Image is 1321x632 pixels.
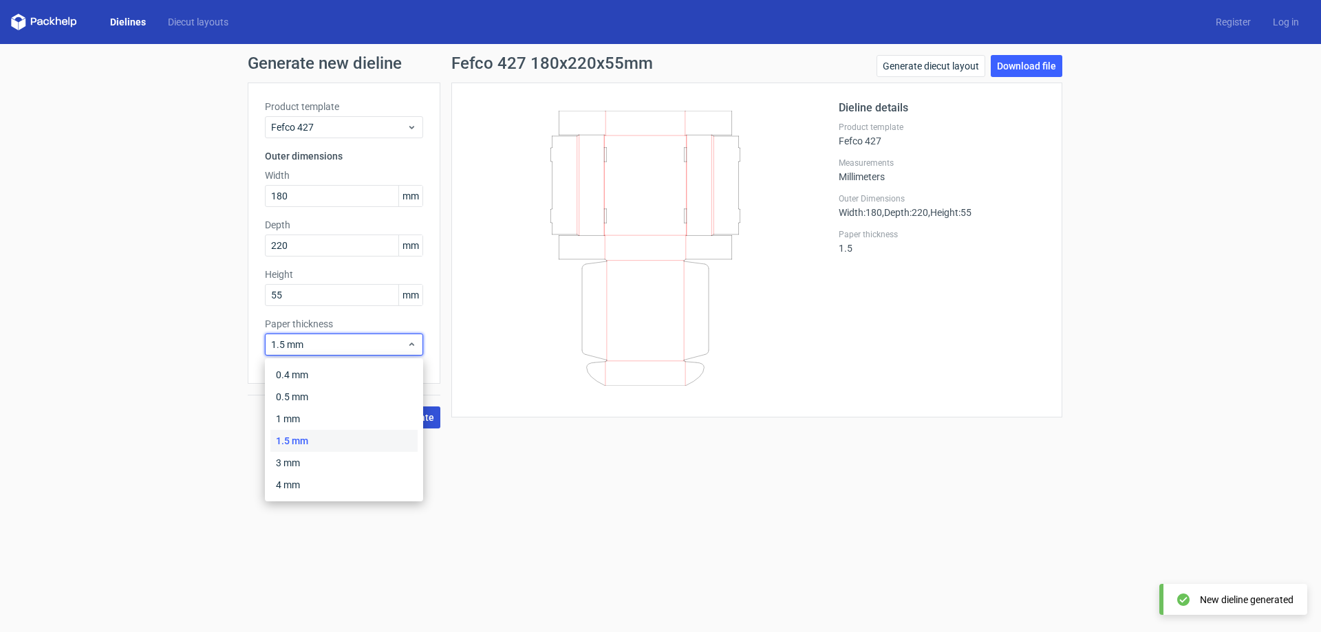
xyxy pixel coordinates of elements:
span: mm [398,235,422,256]
div: 1.5 mm [270,430,418,452]
h2: Dieline details [839,100,1045,116]
a: Dielines [99,15,157,29]
div: 1 mm [270,408,418,430]
h1: Fefco 427 180x220x55mm [451,55,653,72]
span: 1.5 mm [271,338,407,351]
div: 0.4 mm [270,364,418,386]
a: Register [1205,15,1262,29]
label: Paper thickness [265,317,423,331]
div: New dieline generated [1200,593,1293,607]
div: 0.5 mm [270,386,418,408]
a: Download file [991,55,1062,77]
span: , Depth : 220 [882,207,928,218]
span: Width : 180 [839,207,882,218]
label: Measurements [839,157,1045,168]
label: Height [265,268,423,281]
h3: Outer dimensions [265,149,423,163]
span: Fefco 427 [271,120,407,134]
label: Width [265,168,423,182]
h1: Generate new dieline [248,55,1073,72]
span: , Height : 55 [928,207,971,218]
label: Product template [839,122,1045,133]
a: Generate diecut layout [877,55,985,77]
a: Diecut layouts [157,15,239,29]
div: Millimeters [839,157,1045,182]
label: Product template [265,100,423,113]
div: 4 mm [270,474,418,496]
label: Paper thickness [839,229,1045,240]
a: Log in [1262,15,1310,29]
div: 1.5 [839,229,1045,254]
label: Outer Dimensions [839,193,1045,204]
div: Fefco 427 [839,122,1045,146]
span: mm [398,186,422,206]
label: Depth [265,218,423,232]
div: 3 mm [270,452,418,474]
span: mm [398,285,422,305]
